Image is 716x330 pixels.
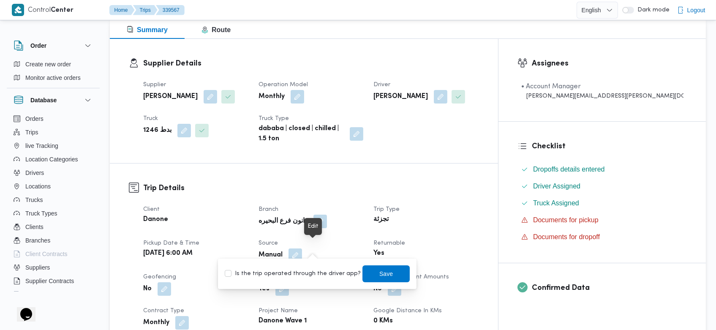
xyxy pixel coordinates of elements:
h3: Checklist [532,141,687,152]
div: • Account Manager [521,82,683,92]
span: Summary [127,26,168,33]
b: dababa | closed | chilled | 1.5 ton [259,124,344,144]
button: Branches [10,234,96,247]
button: Drivers [10,166,96,180]
button: 339567 [156,5,185,15]
b: Yes [259,284,270,294]
span: Returnable [373,240,405,246]
b: بدط 1246 [143,125,172,136]
b: [DATE] 6:00 AM [143,248,193,259]
span: Source [259,240,278,246]
button: Truck Assigned [518,196,687,210]
iframe: chat widget [8,296,35,322]
span: Truck Types [25,208,57,218]
span: Client [143,207,160,212]
h3: Assignees [532,58,687,69]
span: Locations [25,181,51,191]
span: Contract Type [143,308,184,314]
button: Order [14,41,93,51]
span: live Tracking [25,141,58,151]
button: Create new order [10,57,96,71]
span: Branch [259,207,278,212]
span: Trips [25,127,38,137]
span: Driver Assigned [533,181,580,191]
span: Save [380,269,393,279]
div: Order [7,57,100,88]
span: Truck Type [259,116,289,121]
div: [PERSON_NAME][EMAIL_ADDRESS][PERSON_NAME][DOMAIN_NAME] [521,92,683,101]
label: Is the trip operated through the driver app? [225,269,361,279]
span: Orders [25,114,44,124]
button: Home [109,5,135,15]
h3: Confirmed Data [532,282,687,294]
b: Monthly [259,92,285,102]
span: Driver Assigned [533,183,580,190]
b: [PERSON_NAME] [143,92,198,102]
span: Trip Type [373,207,400,212]
button: Driver Assigned [518,180,687,193]
button: Location Categories [10,153,96,166]
button: Devices [10,288,96,301]
span: Dropoffs details entered [533,164,605,175]
b: 0 KMs [373,316,393,326]
span: Client Contracts [25,249,68,259]
button: Locations [10,180,96,193]
span: Truck Assigned [533,199,579,207]
button: Dropoffs details entered [518,163,687,176]
span: Suppliers [25,262,50,273]
div: Database [7,112,100,295]
img: X8yXhbKr1z7QwAAAABJRU5ErkJggg== [12,4,24,16]
span: Documents for pickup [533,216,599,224]
button: Trips [10,125,96,139]
span: Branches [25,235,50,245]
b: Monthly [143,318,169,328]
h3: Database [30,95,57,105]
span: Location Categories [25,154,78,164]
h3: Trip Details [143,183,479,194]
button: Documents for pickup [518,213,687,227]
b: Center [51,7,74,14]
button: Logout [674,2,709,19]
button: Suppliers [10,261,96,274]
b: Yes [373,248,384,259]
span: Supplier [143,82,166,87]
b: No [373,284,382,294]
b: Manual [259,250,283,260]
button: Orders [10,112,96,125]
span: Dropoffs details entered [533,166,605,173]
span: Logout [687,5,705,15]
b: No [143,284,152,294]
span: Supplier Contracts [25,276,74,286]
button: Documents for dropoff [518,230,687,244]
span: Dark mode [634,7,670,14]
button: Monitor active orders [10,71,96,85]
button: live Tracking [10,139,96,153]
span: Truck Assigned [533,198,579,208]
span: Clients [25,222,44,232]
span: Operation Model [259,82,308,87]
button: Supplier Contracts [10,274,96,288]
span: Truck [143,116,158,121]
button: Database [14,95,93,105]
span: Route [201,26,231,33]
button: Truck Types [10,207,96,220]
span: Geofencing [143,274,176,280]
span: Documents for pickup [533,215,599,225]
span: • Account Manager abdallah.mohamed@illa.com.eg [521,82,683,101]
button: Trips [133,5,158,15]
span: Documents for dropoff [533,232,600,242]
b: تجزئة [373,215,389,225]
span: Google distance in KMs [373,308,442,314]
span: Project Name [259,308,298,314]
b: Danone [143,215,168,225]
b: [PERSON_NAME] [373,92,428,102]
button: Save [362,265,410,282]
button: Trucks [10,193,96,207]
button: Clients [10,220,96,234]
span: Create new order [25,59,71,69]
span: Trucks [25,195,43,205]
span: Drivers [25,168,44,178]
span: Driver [373,82,390,87]
span: Pickup date & time [143,240,199,246]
